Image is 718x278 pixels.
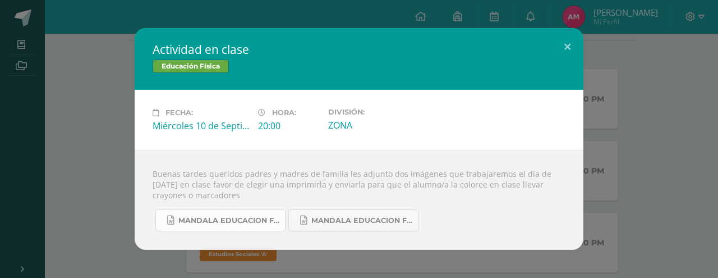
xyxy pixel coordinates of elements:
[288,209,418,231] a: Mandala educacion fisica 1.docx
[165,108,193,117] span: Fecha:
[328,108,425,116] label: División:
[153,120,249,132] div: Miércoles 10 de Septiembre
[258,120,319,132] div: 20:00
[153,60,229,73] span: Educación Física
[153,42,565,57] h2: Actividad en clase
[155,209,286,231] a: Mandala educacion fisica 2.docx
[135,150,583,250] div: Buenas tardes queridos padres y madres de familia les adjunto dos imágenes que trabajaremos el dí...
[551,28,583,66] button: Close (Esc)
[311,216,412,225] span: Mandala educacion fisica 1.docx
[272,108,296,117] span: Hora:
[328,119,425,131] div: ZONA
[178,216,279,225] span: Mandala educacion fisica 2.docx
